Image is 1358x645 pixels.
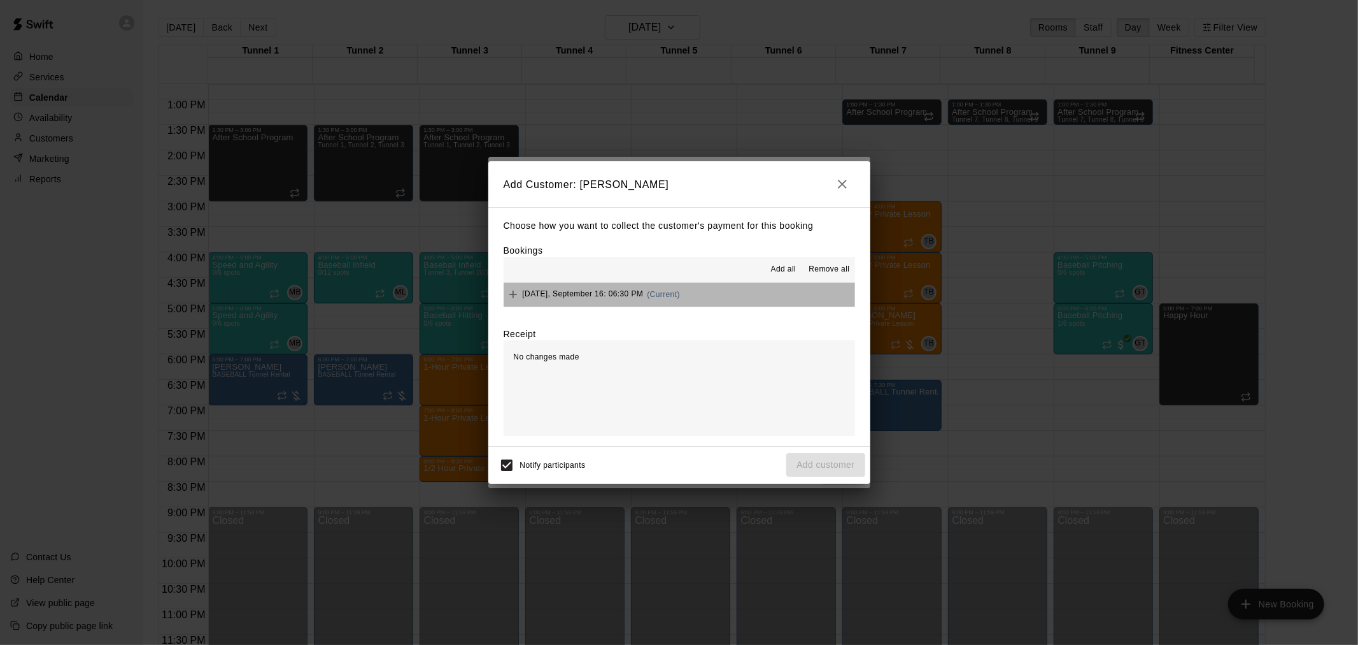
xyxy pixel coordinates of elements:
[520,461,586,470] span: Notify participants
[504,289,523,299] span: Add
[504,218,855,234] p: Choose how you want to collect the customer's payment for this booking
[504,328,536,340] label: Receipt
[803,259,854,280] button: Remove all
[504,245,543,256] label: Bookings
[763,259,803,280] button: Add all
[647,290,680,299] span: (Current)
[488,161,870,207] h2: Add Customer: [PERSON_NAME]
[523,290,644,299] span: [DATE], September 16: 06:30 PM
[514,352,579,361] span: No changes made
[771,263,796,276] span: Add all
[504,283,855,307] button: Add[DATE], September 16: 06:30 PM(Current)
[809,263,849,276] span: Remove all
